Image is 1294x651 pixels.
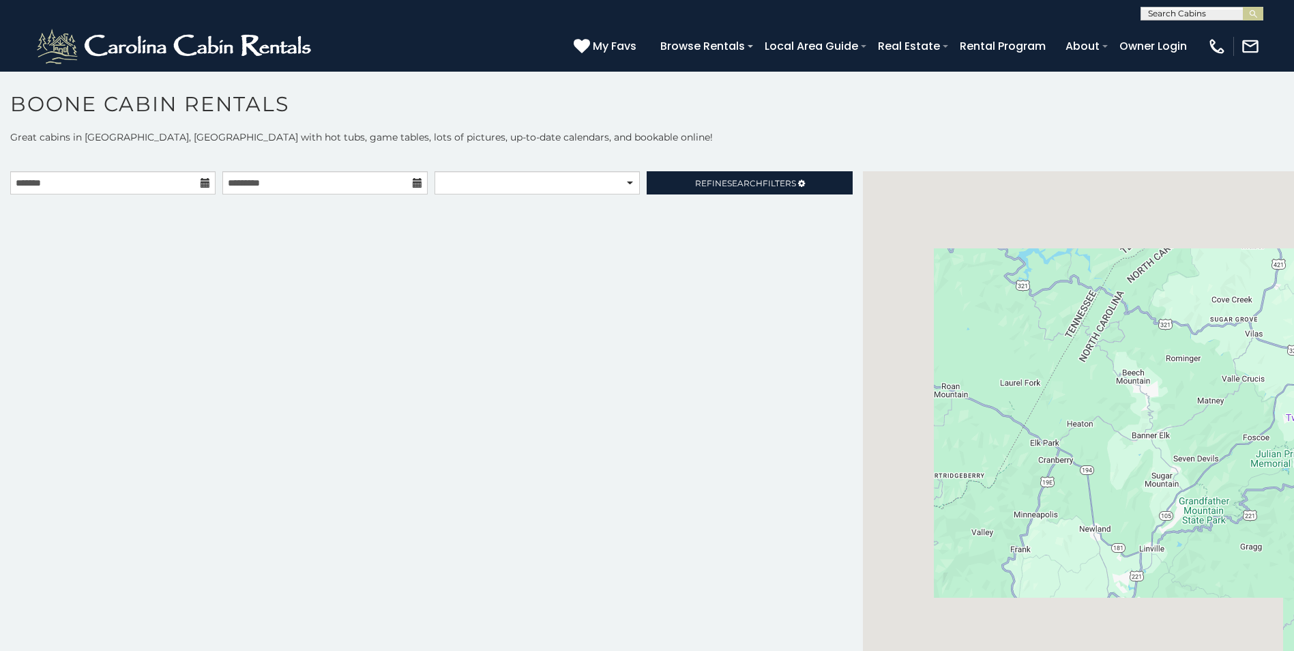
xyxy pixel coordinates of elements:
[695,178,796,188] span: Refine Filters
[574,38,640,55] a: My Favs
[1241,37,1260,56] img: mail-regular-white.png
[758,34,865,58] a: Local Area Guide
[653,34,752,58] a: Browse Rentals
[1059,34,1106,58] a: About
[1207,37,1226,56] img: phone-regular-white.png
[593,38,636,55] span: My Favs
[647,171,852,194] a: RefineSearchFilters
[1113,34,1194,58] a: Owner Login
[871,34,947,58] a: Real Estate
[727,178,763,188] span: Search
[953,34,1053,58] a: Rental Program
[34,26,317,67] img: White-1-2.png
